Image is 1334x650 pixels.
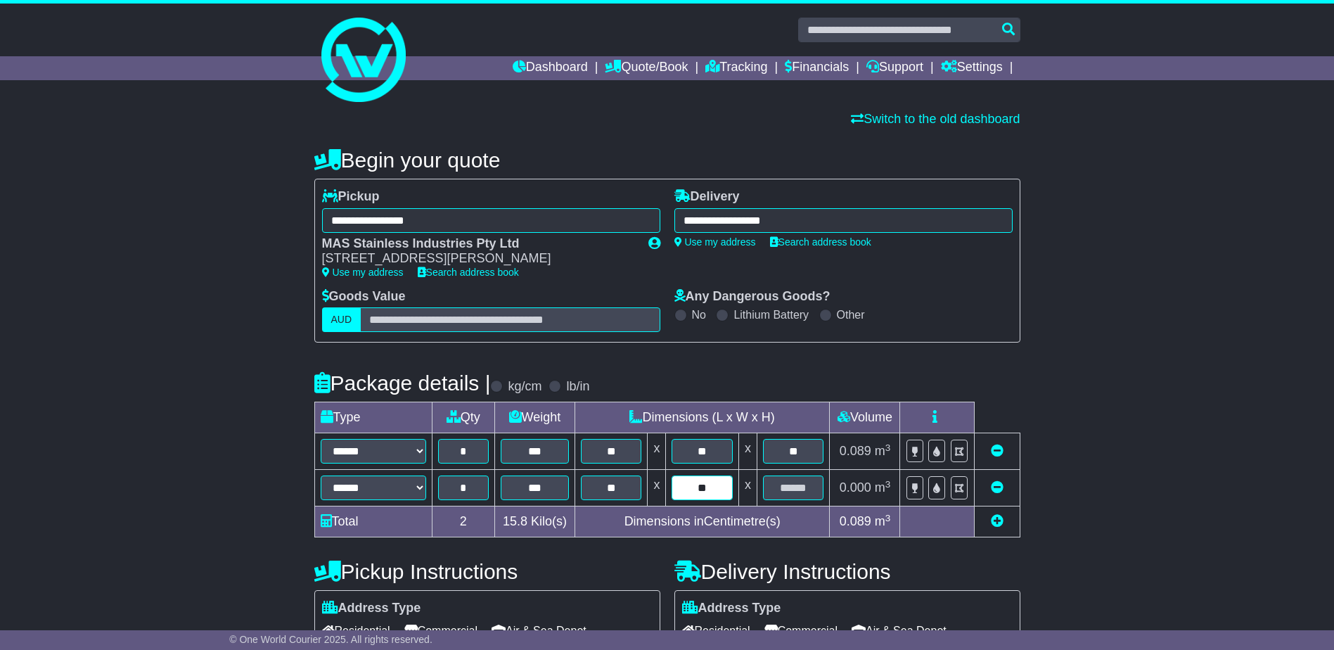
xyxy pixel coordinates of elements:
label: Address Type [682,601,781,616]
span: 0.089 [840,444,871,458]
h4: Delivery Instructions [674,560,1020,583]
td: 2 [432,506,494,537]
span: m [875,514,891,528]
h4: Pickup Instructions [314,560,660,583]
span: 0.000 [840,480,871,495]
td: Volume [830,402,900,433]
span: Air & Sea Depot [852,620,947,642]
label: Other [837,308,865,321]
a: Support [866,56,923,80]
a: Use my address [322,267,404,278]
a: Search address book [770,236,871,248]
td: Type [314,402,432,433]
td: Dimensions (L x W x H) [575,402,830,433]
label: Pickup [322,189,380,205]
td: Weight [494,402,575,433]
span: m [875,444,891,458]
td: x [738,470,757,506]
a: Settings [941,56,1003,80]
span: Residential [322,620,390,642]
a: Remove this item [991,444,1003,458]
sup: 3 [885,513,891,523]
label: Goods Value [322,289,406,305]
label: Any Dangerous Goods? [674,289,830,305]
span: © One World Courier 2025. All rights reserved. [229,634,432,645]
a: Remove this item [991,480,1003,495]
label: Lithium Battery [733,308,809,321]
td: Qty [432,402,494,433]
label: kg/cm [508,379,541,395]
span: Residential [682,620,750,642]
a: Add new item [991,514,1003,528]
sup: 3 [885,479,891,490]
label: No [692,308,706,321]
div: [STREET_ADDRESS][PERSON_NAME] [322,251,634,267]
td: x [738,433,757,470]
h4: Package details | [314,371,491,395]
td: Total [314,506,432,537]
td: Dimensions in Centimetre(s) [575,506,830,537]
label: lb/in [566,379,589,395]
td: x [648,433,666,470]
sup: 3 [885,442,891,453]
h4: Begin your quote [314,148,1020,172]
span: m [875,480,891,495]
span: 15.8 [503,514,527,528]
div: MAS Stainless Industries Pty Ltd [322,236,634,252]
a: Search address book [418,267,519,278]
td: x [648,470,666,506]
a: Tracking [705,56,767,80]
span: Air & Sea Depot [492,620,586,642]
span: 0.089 [840,514,871,528]
a: Financials [785,56,849,80]
td: Kilo(s) [494,506,575,537]
a: Switch to the old dashboard [851,112,1020,126]
label: Address Type [322,601,421,616]
label: Delivery [674,189,740,205]
a: Dashboard [513,56,588,80]
span: Commercial [764,620,838,642]
a: Use my address [674,236,756,248]
span: Commercial [404,620,477,642]
a: Quote/Book [605,56,688,80]
label: AUD [322,307,361,332]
